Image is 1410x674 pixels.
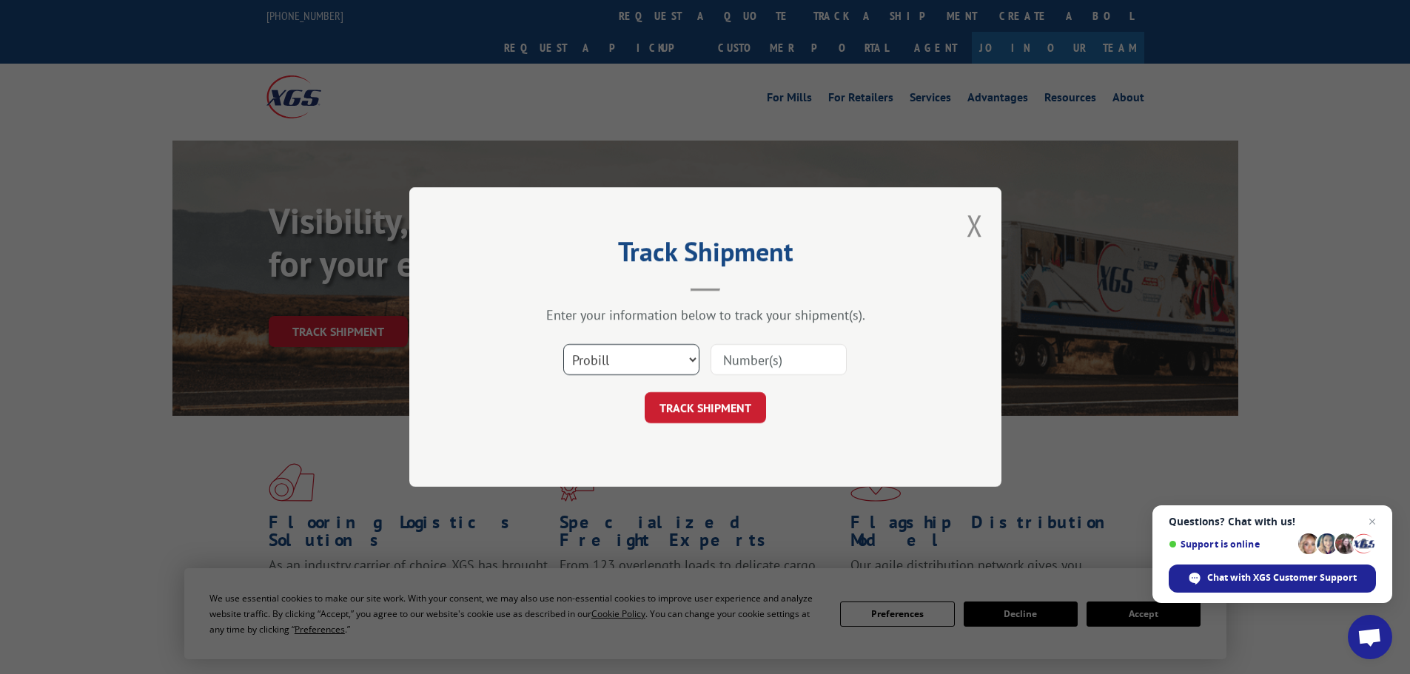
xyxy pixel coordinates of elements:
[1169,565,1376,593] span: Chat with XGS Customer Support
[1169,539,1293,550] span: Support is online
[1207,571,1357,584] span: Chat with XGS Customer Support
[1348,615,1392,659] a: Open chat
[967,206,983,245] button: Close modal
[711,344,847,375] input: Number(s)
[645,392,766,423] button: TRACK SHIPMENT
[483,306,927,323] div: Enter your information below to track your shipment(s).
[483,241,927,269] h2: Track Shipment
[1169,516,1376,528] span: Questions? Chat with us!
